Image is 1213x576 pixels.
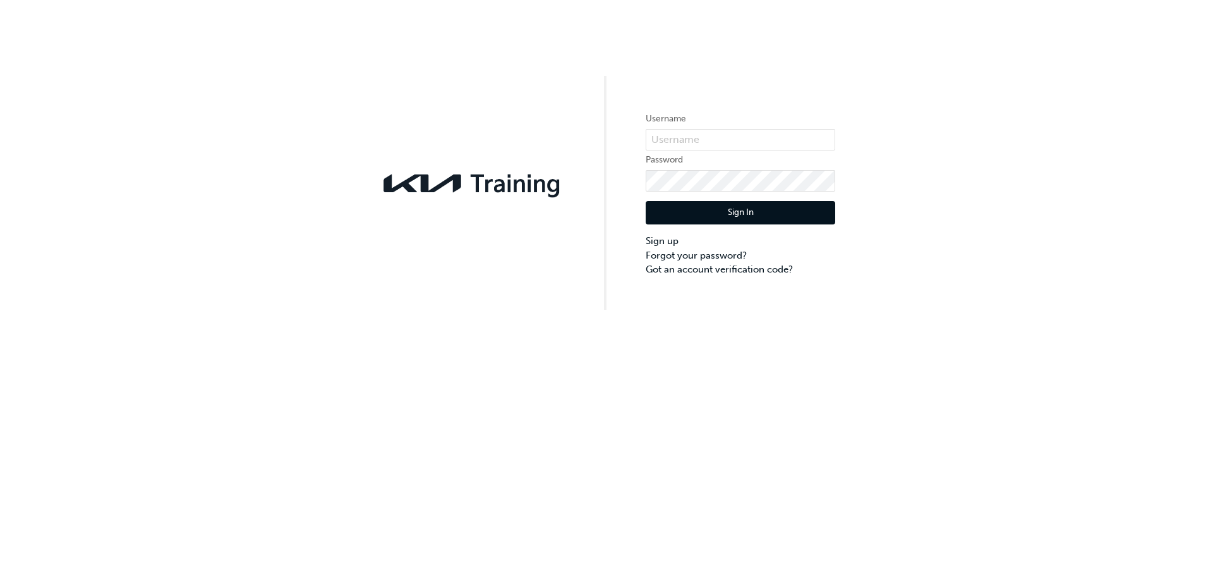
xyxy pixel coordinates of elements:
label: Password [646,152,835,168]
a: Sign up [646,234,835,248]
label: Username [646,111,835,126]
input: Username [646,129,835,150]
button: Sign In [646,201,835,225]
a: Got an account verification code? [646,262,835,277]
a: Forgot your password? [646,248,835,263]
img: kia-training [378,166,567,200]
